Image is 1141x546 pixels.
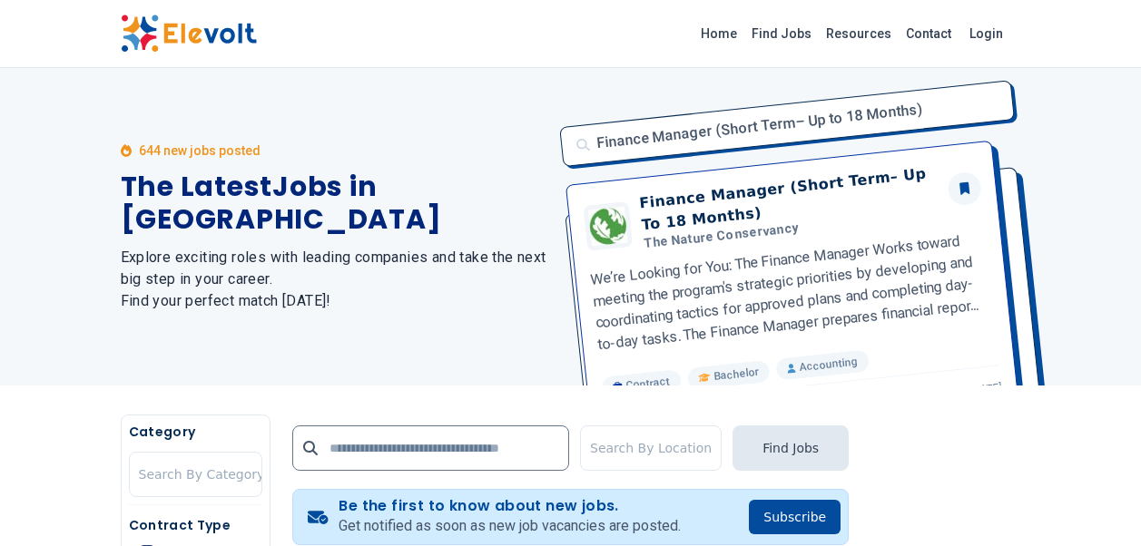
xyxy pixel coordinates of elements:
[121,171,549,236] h1: The Latest Jobs in [GEOGRAPHIC_DATA]
[693,19,744,48] a: Home
[129,516,262,534] h5: Contract Type
[339,497,681,515] h4: Be the first to know about new jobs.
[129,423,262,441] h5: Category
[959,15,1014,52] a: Login
[899,19,959,48] a: Contact
[139,141,261,160] p: 644 new jobs posted
[733,425,849,471] button: Find Jobs
[339,515,681,537] p: Get notified as soon as new job vacancies are posted.
[744,19,819,48] a: Find Jobs
[819,19,899,48] a: Resources
[121,15,257,53] img: Elevolt
[749,500,841,534] button: Subscribe
[121,247,549,312] h2: Explore exciting roles with leading companies and take the next big step in your career. Find you...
